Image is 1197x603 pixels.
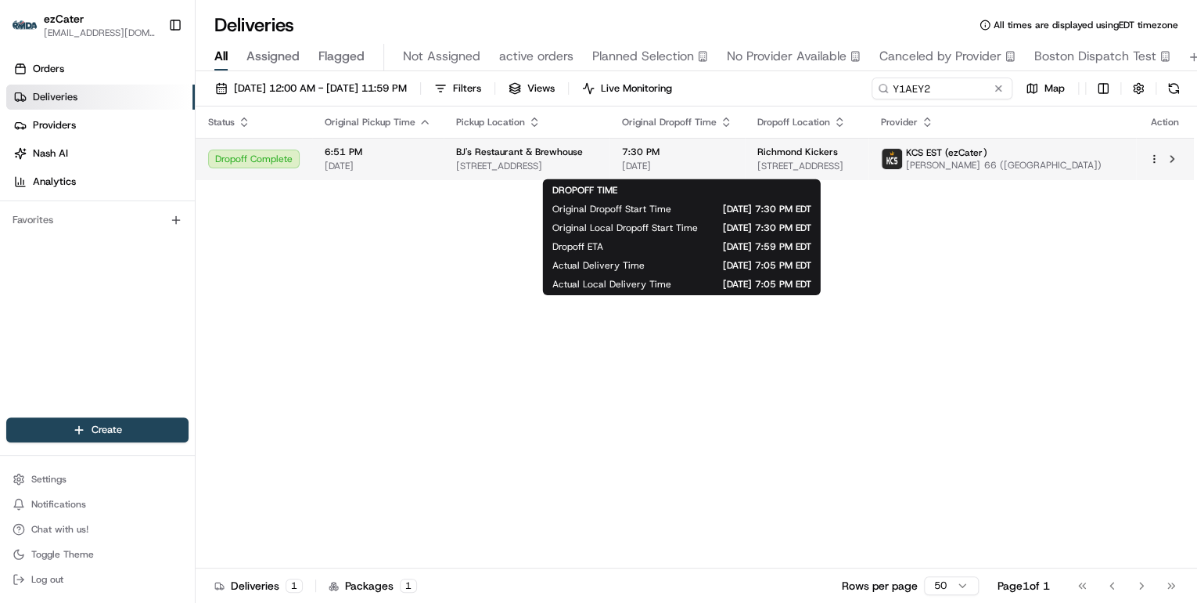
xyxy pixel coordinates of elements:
[16,229,28,241] div: 📗
[879,47,1001,66] span: Canceled by Provider
[6,141,195,166] a: Nash AI
[757,160,856,172] span: [STREET_ADDRESS]
[325,116,415,128] span: Original Pickup Time
[16,63,285,88] p: Welcome 👋
[696,278,811,291] span: [DATE] 7:05 PM EDT
[592,47,694,66] span: Planned Selection
[1163,78,1184,99] button: Refresh
[601,81,672,96] span: Live Monitoring
[31,498,86,511] span: Notifications
[1034,47,1156,66] span: Boston Dispatch Test
[622,160,732,172] span: [DATE]
[757,116,830,128] span: Dropoff Location
[44,11,84,27] button: ezCater
[6,493,189,515] button: Notifications
[757,146,838,158] span: Richmond Kickers
[622,116,717,128] span: Original Dropoff Time
[92,423,122,437] span: Create
[110,265,189,277] a: Powered byPylon
[1019,78,1072,99] button: Map
[329,578,417,594] div: Packages
[527,81,555,96] span: Views
[6,208,189,233] div: Favorites
[16,150,44,178] img: 1736555255976-a54dd68f-1ca7-489b-9aae-adbdc363a1c4
[723,222,811,234] span: [DATE] 7:30 PM EDT
[552,259,645,272] span: Actual Delivery Time
[31,573,63,586] span: Log out
[234,81,407,96] span: [DATE] 12:00 AM - [DATE] 11:59 PM
[403,47,480,66] span: Not Assigned
[622,146,732,158] span: 7:30 PM
[994,19,1178,31] span: All times are displayed using EDT timezone
[31,548,94,561] span: Toggle Theme
[9,221,126,249] a: 📗Knowledge Base
[552,203,671,215] span: Original Dropoff Start Time
[882,149,902,169] img: kcs-delivery.png
[456,116,525,128] span: Pickup Location
[325,146,431,158] span: 6:51 PM
[148,227,251,243] span: API Documentation
[33,118,76,132] span: Providers
[6,113,195,138] a: Providers
[41,101,258,117] input: Clear
[400,579,417,593] div: 1
[552,278,671,291] span: Actual Local Delivery Time
[6,85,195,110] a: Deliveries
[286,579,303,593] div: 1
[628,240,811,253] span: [DATE] 7:59 PM EDT
[997,578,1050,594] div: Page 1 of 1
[6,169,195,194] a: Analytics
[126,221,257,249] a: 💻API Documentation
[53,165,198,178] div: We're available if you need us!
[906,159,1101,172] span: [PERSON_NAME] 66 ([GEOGRAPHIC_DATA])
[246,47,300,66] span: Assigned
[552,222,698,234] span: Original Local Dropoff Start Time
[456,146,583,158] span: BJ's Restaurant & Brewhouse
[266,154,285,173] button: Start new chat
[499,47,573,66] span: active orders
[318,47,365,66] span: Flagged
[6,6,162,44] button: ezCaterezCater[EMAIL_ADDRESS][DOMAIN_NAME]
[325,160,431,172] span: [DATE]
[881,116,918,128] span: Provider
[6,56,195,81] a: Orders
[53,150,257,165] div: Start new chat
[427,78,488,99] button: Filters
[214,13,294,38] h1: Deliveries
[670,259,811,272] span: [DATE] 7:05 PM EDT
[13,20,38,31] img: ezCater
[6,569,189,590] button: Log out
[552,240,603,253] span: Dropoff ETA
[1148,116,1181,128] div: Action
[132,229,145,241] div: 💻
[156,265,189,277] span: Pylon
[31,473,66,486] span: Settings
[16,16,47,47] img: Nash
[727,47,847,66] span: No Provider Available
[575,78,679,99] button: Live Monitoring
[33,62,64,76] span: Orders
[208,78,414,99] button: [DATE] 12:00 AM - [DATE] 11:59 PM
[214,47,228,66] span: All
[6,417,189,442] button: Create
[456,160,597,172] span: [STREET_ADDRESS]
[872,78,1012,99] input: Type to search
[33,175,76,189] span: Analytics
[31,227,120,243] span: Knowledge Base
[1044,81,1065,96] span: Map
[501,78,562,99] button: Views
[214,578,303,594] div: Deliveries
[552,184,617,197] span: DROPOFF TIME
[33,90,77,104] span: Deliveries
[6,468,189,490] button: Settings
[33,146,68,161] span: Nash AI
[696,203,811,215] span: [DATE] 7:30 PM EDT
[842,578,918,594] p: Rows per page
[6,518,189,540] button: Chat with us!
[31,523,88,536] span: Chat with us!
[906,146,987,159] span: KCS EST (ezCater)
[44,27,156,39] button: [EMAIL_ADDRESS][DOMAIN_NAME]
[6,543,189,565] button: Toggle Theme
